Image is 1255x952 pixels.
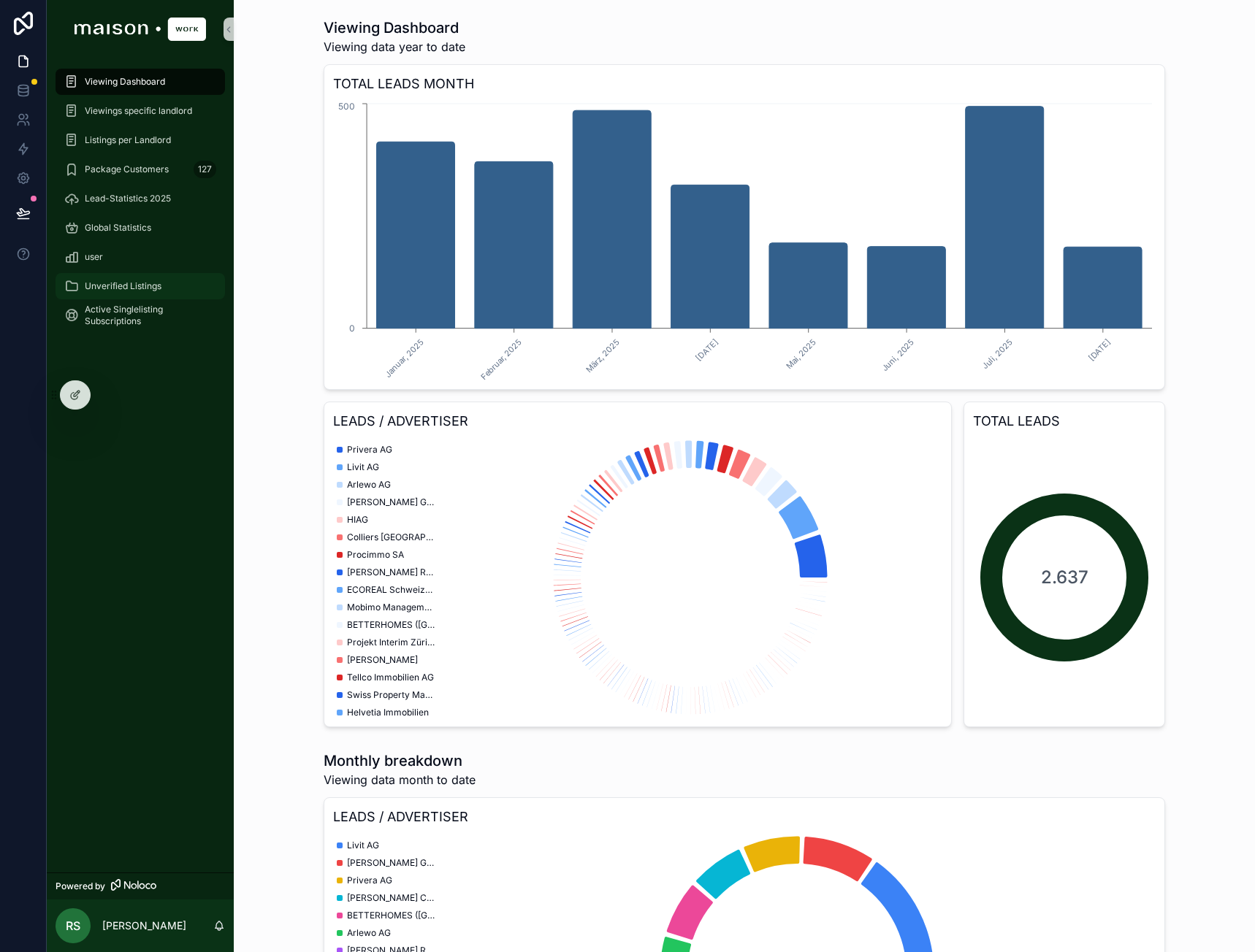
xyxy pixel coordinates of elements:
tspan: 0 [349,323,355,334]
h1: Viewing Dashboard [324,18,465,38]
text: März, 2025 [584,337,622,375]
text: Mai, 2025 [784,337,818,371]
span: Unverified Listings [85,280,161,292]
a: Global Statistics [56,215,225,241]
span: Powered by [56,880,105,892]
h1: Monthly breakdown [324,751,476,771]
a: Active Singlelisting Subscriptions [56,302,225,329]
span: Livit AG [347,840,379,851]
span: Arlewo AG [347,927,391,939]
a: Powered by [47,872,234,899]
a: Listings per Landlord [56,127,225,153]
h3: LEADS / ADVERTISER [333,411,942,431]
img: App logo [75,18,206,41]
a: Viewing Dashboard [56,69,225,95]
span: [PERSON_NAME] [347,654,418,666]
text: Januar, 2025 [383,337,426,380]
span: RS [66,917,80,934]
a: user [56,244,225,270]
span: 2.637 [1041,566,1088,589]
div: scrollable content [47,58,234,348]
span: [PERSON_NAME] Real Estate GmbH [347,567,435,578]
text: Juli, 2025 [980,337,1015,371]
a: Lead-Statistics 2025 [56,185,225,212]
span: BETTERHOMES ([GEOGRAPHIC_DATA]) AG [347,619,435,631]
span: HIAG [347,514,368,526]
span: [PERSON_NAME] Grundstücke AG [347,496,435,508]
div: chart [333,437,942,718]
text: [DATE] [1086,337,1113,363]
span: ECOREAL Schweizerische Immobilien Anlagestiftung [347,584,435,596]
span: [PERSON_NAME] Grundstücke AG [347,857,435,869]
text: Juni, 2025 [880,337,916,373]
span: Viewing data year to date [324,38,465,55]
text: Februar, 2025 [478,337,524,382]
tspan: 500 [338,101,355,112]
span: Swiss Property Management AG [347,689,435,701]
span: Global Statistics [85,222,151,234]
h3: TOTAL LEADS [973,411,1156,431]
span: BETTERHOMES ([GEOGRAPHIC_DATA]) AG [347,910,435,921]
a: Viewings specific landlord [56,98,225,124]
a: Package Customers127 [56,156,225,183]
span: Procimmo SA [347,549,404,561]
span: Lead-Statistics 2025 [85,193,171,204]
span: Projekt Interim Zürich GmbH [347,637,435,648]
text: [DATE] [694,337,720,363]
span: Viewing data month to date [324,771,476,788]
span: Active Singlelisting Subscriptions [85,304,210,327]
span: Viewings specific landlord [85,105,192,117]
span: Mobimo Management AG [347,602,435,613]
h3: TOTAL LEADS MONTH [333,74,1156,94]
span: Viewing Dashboard [85,76,165,88]
span: Package Customers [85,164,169,175]
span: Colliers [GEOGRAPHIC_DATA] AG [347,531,435,543]
span: Helvetia Immobilien [347,707,429,718]
div: chart [333,100,1156,380]
span: Livit AG [347,461,379,473]
a: Unverified Listings [56,273,225,299]
p: [PERSON_NAME] [102,918,186,933]
span: [PERSON_NAME] Commercial Realty SA [347,892,435,904]
span: user [85,251,103,263]
div: 127 [194,161,216,178]
h3: LEADS / ADVERTISER [333,807,1156,827]
span: Arlewo AG [347,479,391,491]
span: Privera AG [347,875,392,886]
span: Listings per Landlord [85,134,171,146]
span: Tellco Immobilien AG [347,672,434,683]
span: Privera AG [347,444,392,456]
